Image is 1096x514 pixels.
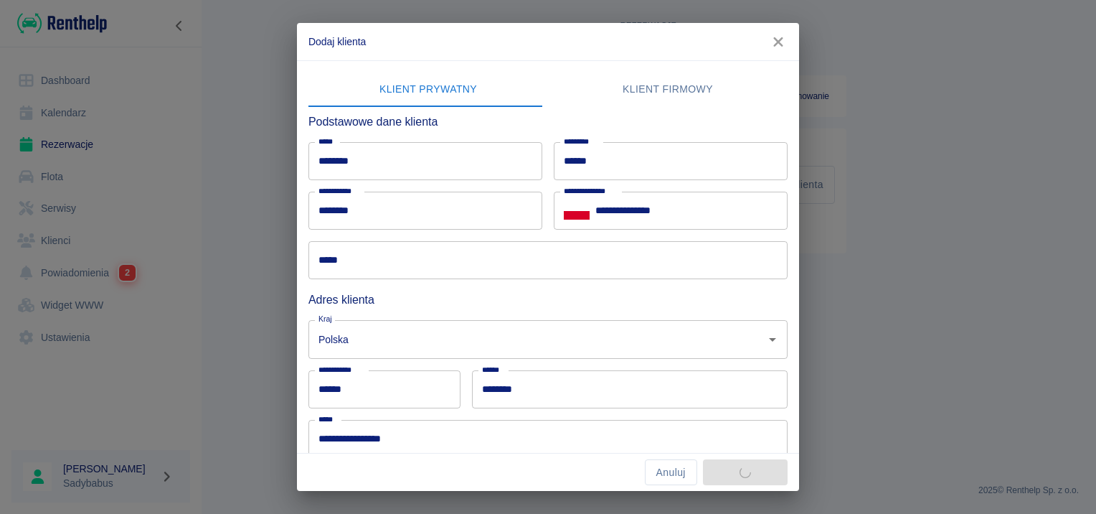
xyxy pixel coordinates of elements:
button: Klient firmowy [548,73,788,107]
label: Kraj [318,314,332,324]
h6: Podstawowe dane klienta [308,113,788,131]
button: Otwórz [762,330,783,350]
div: lab API tabs example [308,73,788,107]
button: Select country [564,200,590,222]
h2: Dodaj klienta [297,23,799,60]
button: Anuluj [645,459,697,486]
button: Klient prywatny [308,73,548,107]
h6: Adres klienta [308,291,788,309]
